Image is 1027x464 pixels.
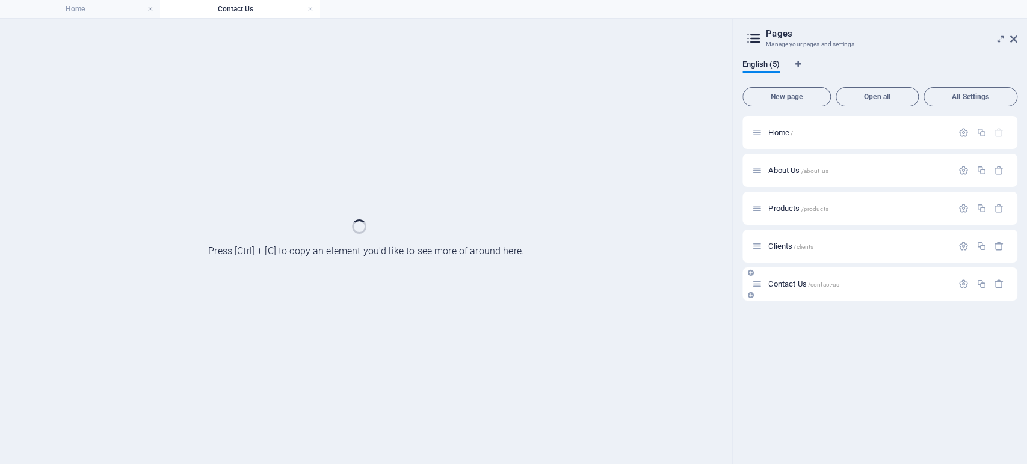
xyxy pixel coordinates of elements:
[958,241,969,251] div: Settings
[958,127,969,138] div: Settings
[742,57,780,74] span: English (5)
[976,127,986,138] div: Duplicate
[808,281,840,288] span: /contact-us
[768,204,828,213] span: Products
[976,165,986,176] div: Duplicate
[994,127,1004,138] div: The startpage cannot be deleted
[976,279,986,289] div: Duplicate
[994,241,1004,251] div: Remove
[836,87,919,106] button: Open all
[765,166,952,174] div: About Us/about-us
[768,279,839,288] span: Contact Us
[160,2,320,16] h4: Contact Us
[742,60,1017,82] div: Language Tabs
[765,204,952,212] div: Products/products
[958,279,969,289] div: Settings
[794,243,813,250] span: /clients
[958,165,969,176] div: Settings
[766,28,1017,39] h2: Pages
[801,206,828,212] span: /products
[958,203,969,213] div: Settings
[994,279,1004,289] div: Remove
[765,280,952,288] div: Contact Us/contact-us
[924,87,1017,106] button: All Settings
[801,168,828,174] span: /about-us
[766,39,993,50] h3: Manage your pages and settings
[765,242,952,250] div: Clients/clients
[768,242,813,251] span: Click to open page
[976,241,986,251] div: Duplicate
[768,166,828,175] span: Click to open page
[742,87,831,106] button: New page
[748,93,825,100] span: New page
[994,165,1004,176] div: Remove
[765,129,952,136] div: Home/
[768,128,793,137] span: Click to open page
[976,203,986,213] div: Duplicate
[841,93,913,100] span: Open all
[791,130,793,136] span: /
[994,203,1004,213] div: Remove
[929,93,1012,100] span: All Settings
